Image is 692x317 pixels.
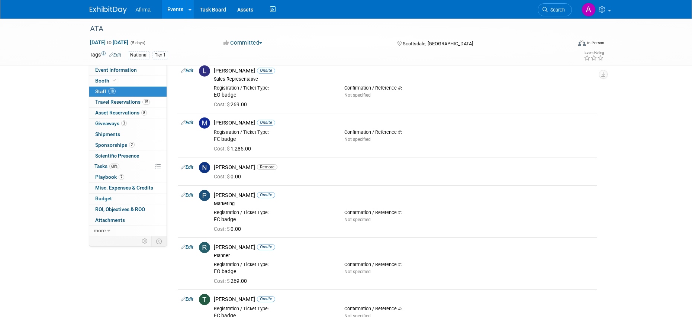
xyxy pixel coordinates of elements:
span: 15 [142,99,150,105]
i: Booth reservation complete [113,78,116,83]
span: 269.00 [214,101,250,107]
button: Committed [221,39,265,47]
div: Registration / Ticket Type: [214,85,333,91]
a: Playbook7 [89,172,167,182]
img: T.jpg [199,294,210,305]
span: Search [548,7,565,13]
span: Not specified [344,217,371,222]
span: 68% [109,164,119,169]
a: Shipments [89,129,167,140]
a: Attachments [89,215,167,226]
span: Giveaways [95,120,127,126]
span: Not specified [344,269,371,274]
span: 7 [119,174,124,180]
img: P.jpg [199,190,210,201]
span: Remote [257,164,277,170]
a: Travel Reservations15 [89,97,167,107]
span: Cost: $ [214,101,231,107]
div: [PERSON_NAME] [214,164,594,171]
a: Scientific Presence [89,151,167,161]
div: Confirmation / Reference #: [344,262,464,268]
div: In-Person [587,40,604,46]
a: Edit [181,120,193,125]
span: Tasks [94,163,119,169]
a: Tasks68% [89,161,167,172]
div: Registration / Ticket Type: [214,210,333,216]
img: L.jpg [199,65,210,77]
span: 18 [108,88,116,94]
span: Onsite [257,68,275,73]
span: Scottsdale, [GEOGRAPHIC_DATA] [403,41,473,46]
a: Edit [109,52,121,58]
span: (5 days) [130,41,145,45]
a: Edit [181,193,193,198]
span: Budget [95,195,112,201]
span: Travel Reservations [95,99,150,105]
span: Misc. Expenses & Credits [95,185,153,191]
div: FC badge [214,216,333,223]
img: R.jpg [199,242,210,253]
td: Toggle Event Tabs [151,236,167,246]
span: Onsite [257,244,275,250]
div: Registration / Ticket Type: [214,306,333,312]
span: more [94,227,106,233]
span: Afirma [136,7,151,13]
div: Event Format [528,39,605,50]
span: Cost: $ [214,226,231,232]
img: M.jpg [199,117,210,129]
a: Edit [181,245,193,250]
a: Giveaways3 [89,119,167,129]
span: 269.00 [214,278,250,284]
span: Attachments [95,217,125,223]
div: [PERSON_NAME] [214,296,594,303]
div: EO badge [214,268,333,275]
td: Tags [90,51,121,59]
span: Asset Reservations [95,110,147,116]
div: National [128,51,150,59]
span: 0.00 [214,174,244,179]
span: Staff [95,88,116,94]
a: ROI, Objectives & ROO [89,204,167,215]
span: Cost: $ [214,278,231,284]
div: [PERSON_NAME] [214,244,594,251]
span: to [106,39,113,45]
a: Edit [181,297,193,302]
div: Planner [214,253,594,259]
a: Event Information [89,65,167,75]
div: Sales Representative [214,76,594,82]
div: Confirmation / Reference #: [344,210,464,216]
div: [PERSON_NAME] [214,67,594,74]
a: Search [538,3,572,16]
span: Event Information [95,67,137,73]
span: Shipments [95,131,120,137]
span: 3 [121,120,127,126]
span: 8 [141,110,147,116]
div: Registration / Ticket Type: [214,129,333,135]
span: Onsite [257,192,275,198]
span: ROI, Objectives & ROO [95,206,145,212]
a: Asset Reservations8 [89,108,167,118]
span: Playbook [95,174,124,180]
div: Registration / Ticket Type: [214,262,333,268]
div: Confirmation / Reference #: [344,129,464,135]
span: Not specified [344,93,371,98]
div: Confirmation / Reference #: [344,306,464,312]
a: Budget [89,194,167,204]
div: Confirmation / Reference #: [344,85,464,91]
div: FC badge [214,136,333,143]
a: Sponsorships2 [89,140,167,151]
img: Allison Wyand [582,3,596,17]
span: Sponsorships [95,142,135,148]
a: Edit [181,68,193,73]
span: Scientific Presence [95,153,139,159]
a: Booth [89,76,167,86]
span: 0.00 [214,226,244,232]
div: [PERSON_NAME] [214,192,594,199]
a: Edit [181,165,193,170]
img: Format-Inperson.png [578,40,586,46]
div: EO badge [214,92,333,98]
span: Onsite [257,296,275,302]
td: Personalize Event Tab Strip [139,236,152,246]
span: Not specified [344,137,371,142]
span: 1,285.00 [214,146,254,152]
